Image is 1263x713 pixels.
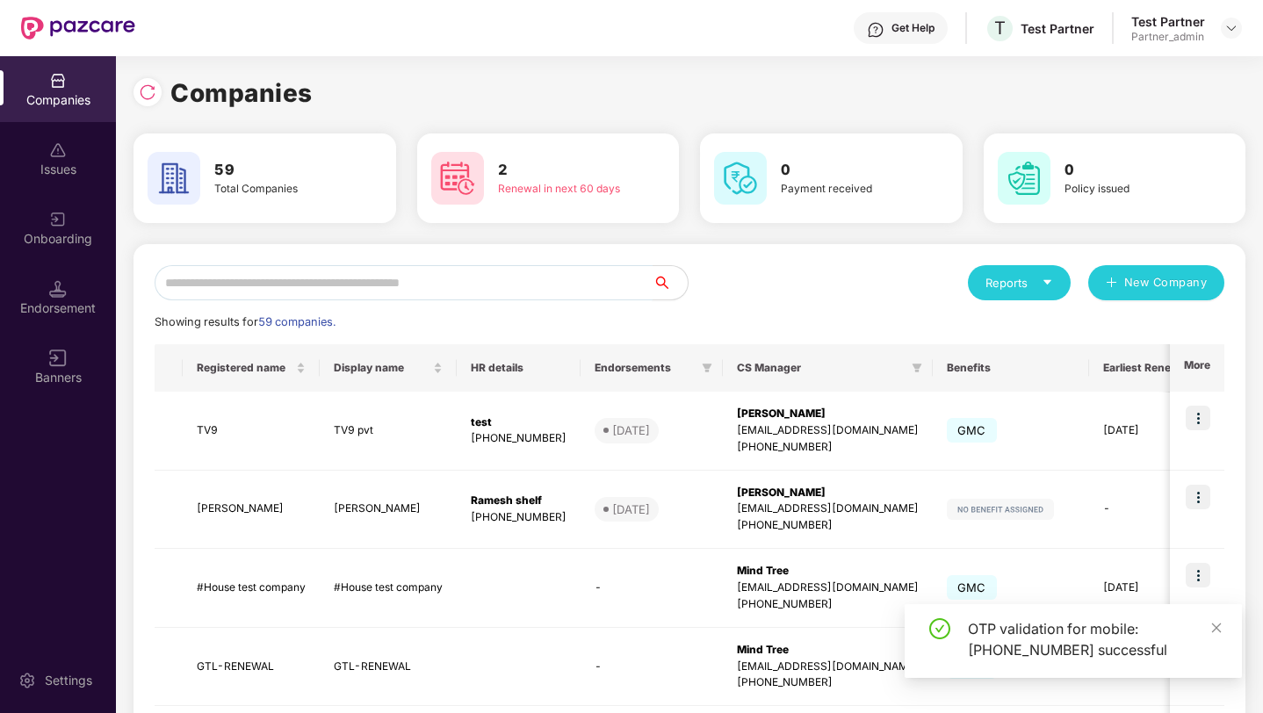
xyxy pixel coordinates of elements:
div: [EMAIL_ADDRESS][DOMAIN_NAME] [737,501,919,517]
td: #House test company [320,549,457,628]
span: check-circle [929,618,950,639]
td: - [581,628,723,707]
div: [PHONE_NUMBER] [737,596,919,613]
div: [PERSON_NAME] [737,485,919,501]
img: svg+xml;base64,PHN2ZyBpZD0iSGVscC0zMngzMiIgeG1sbnM9Imh0dHA6Ly93d3cudzMub3JnLzIwMDAvc3ZnIiB3aWR0aD... [867,21,884,39]
h3: 2 [498,159,629,182]
img: svg+xml;base64,PHN2ZyB4bWxucz0iaHR0cDovL3d3dy53My5vcmcvMjAwMC9zdmciIHdpZHRoPSI2MCIgaGVpZ2h0PSI2MC... [714,152,767,205]
div: [PERSON_NAME] [737,406,919,422]
div: [DATE] [612,421,650,439]
span: Showing results for [155,315,336,328]
th: HR details [457,344,581,392]
div: Settings [40,672,97,689]
th: Earliest Renewal [1089,344,1202,392]
img: svg+xml;base64,PHN2ZyB3aWR0aD0iMTYiIGhlaWdodD0iMTYiIHZpZXdCb3g9IjAgMCAxNiAxNiIgZmlsbD0ibm9uZSIgeG... [49,349,67,367]
th: Display name [320,344,457,392]
img: svg+xml;base64,PHN2ZyBpZD0iRHJvcGRvd24tMzJ4MzIiIHhtbG5zPSJodHRwOi8vd3d3LnczLm9yZy8yMDAwL3N2ZyIgd2... [1224,21,1238,35]
div: Renewal in next 60 days [498,181,629,198]
img: svg+xml;base64,PHN2ZyB4bWxucz0iaHR0cDovL3d3dy53My5vcmcvMjAwMC9zdmciIHdpZHRoPSI2MCIgaGVpZ2h0PSI2MC... [148,152,200,205]
div: [EMAIL_ADDRESS][DOMAIN_NAME] [737,422,919,439]
td: [PERSON_NAME] [320,471,457,550]
th: More [1170,344,1224,392]
div: OTP validation for mobile: [PHONE_NUMBER] successful [968,618,1221,660]
div: Ramesh shelf [471,493,567,509]
span: 59 companies. [258,315,336,328]
div: [EMAIL_ADDRESS][DOMAIN_NAME] [737,659,919,675]
span: caret-down [1042,277,1053,288]
div: Partner_admin [1131,30,1205,44]
div: [PHONE_NUMBER] [737,517,919,534]
span: filter [702,363,712,373]
span: plus [1106,277,1117,291]
h3: 0 [1065,159,1195,182]
th: Benefits [933,344,1089,392]
img: svg+xml;base64,PHN2ZyB4bWxucz0iaHR0cDovL3d3dy53My5vcmcvMjAwMC9zdmciIHdpZHRoPSI2MCIgaGVpZ2h0PSI2MC... [431,152,484,205]
img: New Pazcare Logo [21,17,135,40]
span: Display name [334,361,429,375]
span: search [652,276,688,290]
span: close [1210,622,1223,634]
img: svg+xml;base64,PHN2ZyBpZD0iU2V0dGluZy0yMHgyMCIgeG1sbnM9Imh0dHA6Ly93d3cudzMub3JnLzIwMDAvc3ZnIiB3aW... [18,672,36,689]
span: filter [908,357,926,378]
div: [DATE] [612,501,650,518]
img: svg+xml;base64,PHN2ZyBpZD0iUmVsb2FkLTMyeDMyIiB4bWxucz0iaHR0cDovL3d3dy53My5vcmcvMjAwMC9zdmciIHdpZH... [139,83,156,101]
h3: 59 [214,159,345,182]
td: GTL-RENEWAL [183,628,320,707]
div: test [471,414,567,431]
div: Reports [985,274,1053,292]
span: filter [912,363,922,373]
span: New Company [1124,274,1208,292]
span: Registered name [197,361,292,375]
img: svg+xml;base64,PHN2ZyB3aWR0aD0iMjAiIGhlaWdodD0iMjAiIHZpZXdCb3g9IjAgMCAyMCAyMCIgZmlsbD0ibm9uZSIgeG... [49,211,67,228]
img: svg+xml;base64,PHN2ZyBpZD0iQ29tcGFuaWVzIiB4bWxucz0iaHR0cDovL3d3dy53My5vcmcvMjAwMC9zdmciIHdpZHRoPS... [49,72,67,90]
td: - [581,549,723,628]
span: CS Manager [737,361,905,375]
img: svg+xml;base64,PHN2ZyBpZD0iSXNzdWVzX2Rpc2FibGVkIiB4bWxucz0iaHR0cDovL3d3dy53My5vcmcvMjAwMC9zdmciIH... [49,141,67,159]
img: icon [1186,485,1210,509]
span: filter [698,357,716,378]
div: Test Partner [1131,13,1205,30]
img: svg+xml;base64,PHN2ZyB4bWxucz0iaHR0cDovL3d3dy53My5vcmcvMjAwMC9zdmciIHdpZHRoPSI2MCIgaGVpZ2h0PSI2MC... [998,152,1050,205]
div: Test Partner [1021,20,1094,37]
td: TV9 [183,392,320,471]
td: GTL-RENEWAL [320,628,457,707]
button: plusNew Company [1088,265,1224,300]
div: [PHONE_NUMBER] [737,674,919,691]
span: GMC [947,575,997,600]
span: Endorsements [595,361,695,375]
div: Payment received [781,181,912,198]
div: Get Help [891,21,935,35]
span: T [994,18,1006,39]
img: icon [1186,563,1210,587]
td: [PERSON_NAME] [183,471,320,550]
th: Registered name [183,344,320,392]
div: Total Companies [214,181,345,198]
td: [DATE] [1089,392,1202,471]
img: svg+xml;base64,PHN2ZyB4bWxucz0iaHR0cDovL3d3dy53My5vcmcvMjAwMC9zdmciIHdpZHRoPSIxMjIiIGhlaWdodD0iMj... [947,499,1054,520]
td: - [1089,471,1202,550]
img: svg+xml;base64,PHN2ZyB3aWR0aD0iMTQuNSIgaGVpZ2h0PSIxNC41IiB2aWV3Qm94PSIwIDAgMTYgMTYiIGZpbGw9Im5vbm... [49,280,67,298]
td: TV9 pvt [320,392,457,471]
div: [PHONE_NUMBER] [471,509,567,526]
div: Mind Tree [737,563,919,580]
img: icon [1186,406,1210,430]
div: [PHONE_NUMBER] [471,430,567,447]
h3: 0 [781,159,912,182]
div: [EMAIL_ADDRESS][DOMAIN_NAME] [737,580,919,596]
button: search [652,265,689,300]
td: #House test company [183,549,320,628]
h1: Companies [170,74,313,112]
div: [PHONE_NUMBER] [737,439,919,456]
div: Mind Tree [737,642,919,659]
td: [DATE] [1089,549,1202,628]
div: Policy issued [1065,181,1195,198]
span: GMC [947,418,997,443]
